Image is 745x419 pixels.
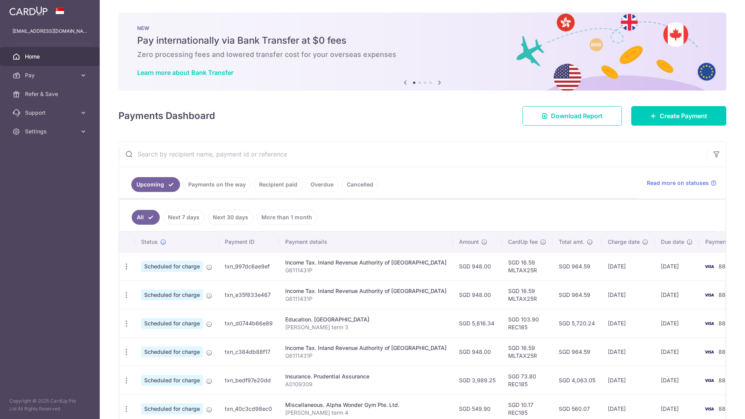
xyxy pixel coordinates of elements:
[119,142,707,167] input: Search by recipient name, payment id or reference
[553,366,602,394] td: SGD 4,063.05
[701,290,717,300] img: Bank Card
[219,309,279,337] td: txn_d0744b66e89
[342,177,378,192] a: Cancelled
[256,210,317,225] a: More than 1 month
[285,373,447,380] div: Insurance. Prudential Assurance
[141,375,203,386] span: Scheduled for charge
[655,337,699,366] td: [DATE]
[285,287,447,295] div: Income Tax. Inland Revenue Authority of [GEOGRAPHIC_DATA]
[132,210,160,225] a: All
[285,259,447,266] div: Income Tax. Inland Revenue Authority of [GEOGRAPHIC_DATA]
[279,232,453,252] th: Payment details
[647,179,709,187] span: Read more on statuses
[141,238,158,246] span: Status
[701,262,717,271] img: Bank Card
[219,337,279,366] td: txn_c384db88f17
[647,179,717,187] a: Read more on statuses
[141,346,203,357] span: Scheduled for charge
[719,348,732,355] span: 8878
[163,210,205,225] a: Next 7 days
[502,337,553,366] td: SGD 16.59 MLTAX25R
[285,266,447,274] p: G6111431P
[219,281,279,309] td: txn_e35f833e467
[118,12,726,91] img: Bank transfer banner
[25,109,76,117] span: Support
[719,291,732,298] span: 8878
[719,405,732,412] span: 8878
[25,90,76,98] span: Refer & Save
[453,337,502,366] td: SGD 948.00
[502,252,553,281] td: SGD 16.59 MLTAX25R
[508,238,538,246] span: CardUp fee
[219,232,279,252] th: Payment ID
[131,177,180,192] a: Upcoming
[137,50,708,59] h6: Zero processing fees and lowered transfer cost for your overseas expenses
[285,295,447,303] p: G6111431P
[655,309,699,337] td: [DATE]
[602,309,655,337] td: [DATE]
[137,34,708,47] h5: Pay internationally via Bank Transfer at $0 fees
[453,281,502,309] td: SGD 948.00
[559,238,584,246] span: Total amt.
[719,377,732,383] span: 8878
[502,309,553,337] td: SGD 103.90 REC185
[118,109,215,123] h4: Payments Dashboard
[285,401,447,409] div: Miscellaneous. Alpha Wonder Gym Pte. Ltd.
[701,404,717,414] img: Bank Card
[25,128,76,135] span: Settings
[719,263,732,270] span: 8878
[25,53,76,60] span: Home
[631,106,726,126] a: Create Payment
[502,366,553,394] td: SGD 73.80 REC185
[608,238,640,246] span: Charge date
[137,25,708,31] p: NEW
[12,27,87,35] p: [EMAIL_ADDRESS][DOMAIN_NAME]
[9,6,48,16] img: CardUp
[701,347,717,357] img: Bank Card
[655,281,699,309] td: [DATE]
[660,111,707,121] span: Create Payment
[137,69,233,76] a: Learn more about Bank Transfer
[285,380,447,388] p: A0109309
[254,177,302,192] a: Recipient paid
[551,111,603,121] span: Download Report
[285,409,447,417] p: [PERSON_NAME] term 4
[141,318,203,329] span: Scheduled for charge
[285,352,447,360] p: G6111431P
[25,71,76,79] span: Pay
[655,366,699,394] td: [DATE]
[553,281,602,309] td: SGD 964.59
[453,366,502,394] td: SGD 3,989.25
[523,106,622,126] a: Download Report
[219,366,279,394] td: txn_bedf97e20dd
[285,323,447,331] p: [PERSON_NAME] term 3
[141,261,203,272] span: Scheduled for charge
[602,252,655,281] td: [DATE]
[701,319,717,328] img: Bank Card
[655,252,699,281] td: [DATE]
[285,316,447,323] div: Education. [GEOGRAPHIC_DATA]
[602,281,655,309] td: [DATE]
[141,403,203,414] span: Scheduled for charge
[183,177,251,192] a: Payments on the way
[453,252,502,281] td: SGD 948.00
[502,281,553,309] td: SGD 16.59 MLTAX25R
[305,177,339,192] a: Overdue
[453,309,502,337] td: SGD 5,616.34
[602,366,655,394] td: [DATE]
[141,289,203,300] span: Scheduled for charge
[701,376,717,385] img: Bank Card
[553,309,602,337] td: SGD 5,720.24
[459,238,479,246] span: Amount
[208,210,253,225] a: Next 30 days
[602,337,655,366] td: [DATE]
[661,238,684,246] span: Due date
[719,320,732,327] span: 8878
[553,337,602,366] td: SGD 964.59
[285,344,447,352] div: Income Tax. Inland Revenue Authority of [GEOGRAPHIC_DATA]
[219,252,279,281] td: txn_997dc6ae9ef
[553,252,602,281] td: SGD 964.59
